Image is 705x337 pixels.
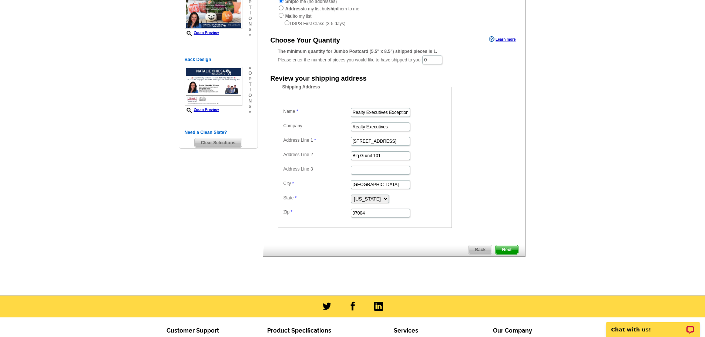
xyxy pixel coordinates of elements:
[248,33,252,38] span: »
[282,84,321,90] legend: Shipping Address
[278,48,510,65] div: Please enter the number of pieces you would like to have shipped to you:
[248,65,252,71] span: »
[185,108,219,112] a: Zoom Preview
[185,56,252,63] h5: Back Design
[248,82,252,87] span: t
[248,10,252,16] span: i
[267,327,331,334] span: Product Specifications
[283,108,350,115] label: Name
[496,245,518,254] span: Next
[468,245,492,255] a: Back
[185,31,219,35] a: Zoom Preview
[278,20,510,27] div: USPS First Class (3-5 days)
[328,6,337,11] strong: ship
[283,209,350,215] label: Zip
[248,5,252,10] span: t
[248,16,252,21] span: o
[283,151,350,158] label: Address Line 2
[167,327,219,334] span: Customer Support
[394,327,418,334] span: Services
[271,74,367,84] div: Review your shipping address
[185,67,242,106] img: small-thumb.jpg
[271,36,340,46] div: Choose Your Quantity
[278,48,510,55] div: The minimum quantity for Jumbo Postcard (5.5" x 8.5") shipped pieces is 1.
[248,21,252,27] span: n
[489,36,516,42] a: Learn more
[248,109,252,115] span: »
[283,180,350,187] label: City
[248,87,252,93] span: i
[285,6,303,11] strong: Address
[248,104,252,109] span: s
[283,166,350,172] label: Address Line 3
[493,327,532,334] span: Our Company
[283,195,350,201] label: State
[195,138,242,147] span: Clear Selections
[248,98,252,104] span: n
[248,71,252,76] span: o
[248,93,252,98] span: o
[285,14,294,19] strong: Mail
[248,76,252,82] span: p
[283,122,350,129] label: Company
[601,314,705,337] iframe: LiveChat chat widget
[283,137,350,144] label: Address Line 1
[185,129,252,136] h5: Need a Clean Slate?
[248,27,252,33] span: s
